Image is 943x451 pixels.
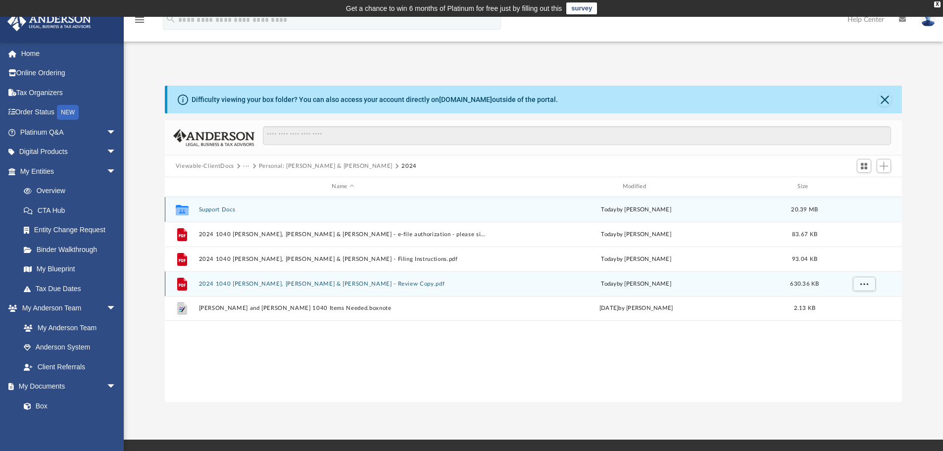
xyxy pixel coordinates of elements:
div: Get a chance to win 6 months of Platinum for free just by filling out this [346,2,562,14]
button: Support Docs [199,206,487,213]
span: 83.67 KB [792,231,817,237]
a: Digital Productsarrow_drop_down [7,142,131,162]
span: arrow_drop_down [106,377,126,397]
span: 20.39 MB [791,206,818,212]
div: Size [785,182,824,191]
a: Meeting Minutes [14,416,126,436]
div: NEW [57,105,79,120]
img: Anderson Advisors Platinum Portal [4,12,94,31]
button: Add [877,159,892,173]
a: CTA Hub [14,200,131,220]
a: Overview [14,181,131,201]
div: [DATE] by [PERSON_NAME] [492,304,780,313]
span: 93.04 KB [792,256,817,261]
span: today [601,206,616,212]
a: Box [14,396,121,416]
a: survey [566,2,597,14]
a: Platinum Q&Aarrow_drop_down [7,122,131,142]
div: Name [198,182,487,191]
i: menu [134,14,146,26]
div: id [169,182,194,191]
span: today [601,281,616,286]
button: More options [852,276,875,291]
a: My Blueprint [14,259,126,279]
input: Search files and folders [263,126,891,145]
a: Tax Organizers [7,83,131,102]
span: arrow_drop_down [106,161,126,182]
div: by [PERSON_NAME] [492,279,780,288]
a: Tax Due Dates [14,279,131,299]
div: id [829,182,898,191]
a: Home [7,44,131,63]
span: today [601,256,616,261]
a: Client Referrals [14,357,126,377]
span: 630.36 KB [790,281,819,286]
span: 2.13 KB [794,305,815,311]
button: ··· [243,162,249,171]
i: search [165,13,176,24]
a: Entity Change Request [14,220,131,240]
a: Binder Walkthrough [14,240,131,259]
button: [PERSON_NAME] and [PERSON_NAME] 1040 Items Needed.boxnote [199,305,487,311]
a: Anderson System [14,338,126,357]
a: My Anderson Team [14,318,121,338]
div: by [PERSON_NAME] [492,230,780,239]
button: Switch to Grid View [857,159,872,173]
span: arrow_drop_down [106,122,126,143]
a: [DOMAIN_NAME] [439,96,492,103]
span: arrow_drop_down [106,299,126,319]
button: 2024 [401,162,417,171]
button: Viewable-ClientDocs [176,162,234,171]
img: User Pic [921,12,936,27]
div: Difficulty viewing your box folder? You can also access your account directly on outside of the p... [192,95,558,105]
div: Modified [492,182,781,191]
div: by [PERSON_NAME] [492,254,780,263]
div: close [934,1,941,7]
button: 2024 1040 [PERSON_NAME], [PERSON_NAME] & [PERSON_NAME] - e-file authorization - please sign.pdf [199,231,487,238]
a: My Entitiesarrow_drop_down [7,161,131,181]
div: by [PERSON_NAME] [492,205,780,214]
a: My Anderson Teamarrow_drop_down [7,299,126,318]
a: Order StatusNEW [7,102,131,123]
a: menu [134,19,146,26]
span: arrow_drop_down [106,142,126,162]
button: 2024 1040 [PERSON_NAME], [PERSON_NAME] & [PERSON_NAME] - Review Copy.pdf [199,281,487,287]
div: grid [165,197,902,402]
span: today [601,231,616,237]
button: Close [878,93,892,106]
a: My Documentsarrow_drop_down [7,377,126,397]
button: Personal: [PERSON_NAME] & [PERSON_NAME] [259,162,393,171]
button: 2024 1040 [PERSON_NAME], [PERSON_NAME] & [PERSON_NAME] - Filing Instructions.pdf [199,256,487,262]
a: Online Ordering [7,63,131,83]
